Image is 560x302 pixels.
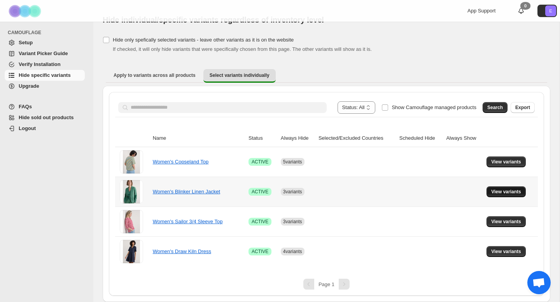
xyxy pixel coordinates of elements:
a: Upgrade [5,81,85,92]
span: Variant Picker Guide [19,50,68,56]
span: 3 variants [283,189,302,194]
a: Women's Copseland Top [153,159,209,165]
span: Search [487,104,503,111]
button: View variants [486,246,526,257]
button: Search [483,102,507,113]
span: Verify Installation [19,61,61,67]
span: ACTIVE [252,248,268,255]
span: ACTIVE [252,219,268,225]
div: 0 [520,2,530,10]
a: Hide specific variants [5,70,85,81]
a: Women's Draw Kiln Dress [153,248,211,254]
span: App Support [467,8,495,14]
a: Verify Installation [5,59,85,70]
span: View variants [491,159,521,165]
span: Avatar with initials E [545,5,556,16]
th: Name [150,130,246,147]
nav: Pagination [115,279,538,290]
span: View variants [491,219,521,225]
button: View variants [486,216,526,227]
button: Export [511,102,535,113]
span: 5 variants [283,159,302,165]
span: 4 variants [283,249,302,254]
a: Setup [5,37,85,48]
span: Show Camouflage managed products [392,104,476,110]
a: Open chat [527,271,551,294]
th: Always Show [444,130,484,147]
button: View variants [486,186,526,197]
button: Apply to variants across all products [107,69,202,82]
span: ACTIVE [252,189,268,195]
span: Logout [19,125,36,131]
span: ACTIVE [252,159,268,165]
button: Avatar with initials E [537,5,557,17]
span: FAQs [19,104,32,109]
th: Status [246,130,278,147]
th: Selected/Excluded Countries [316,130,397,147]
span: Setup [19,40,33,45]
a: Logout [5,123,85,134]
button: Select variants individually [203,69,276,83]
span: Page 1 [318,281,334,287]
span: 3 variants [283,219,302,224]
span: View variants [491,189,521,195]
span: Upgrade [19,83,39,89]
span: View variants [491,248,521,255]
span: Hide only spefically selected variants - leave other variants as it is on the website [113,37,294,43]
span: Select variants individually [210,72,269,78]
a: Women's Blinker Linen Jacket [153,189,220,194]
button: View variants [486,156,526,167]
span: Export [515,104,530,111]
div: Select variants individually [103,86,550,302]
a: 0 [517,7,525,15]
a: Hide sold out products [5,112,85,123]
span: Apply to variants across all products [114,72,196,78]
th: Always Hide [278,130,316,147]
span: Hide specific variants [19,72,71,78]
a: Women's Sailor 3/4 Sleeve Top [153,219,223,224]
img: Camouflage [6,0,45,22]
span: If checked, it will only hide variants that were specifically chosen from this page. The other va... [113,46,372,52]
span: Hide sold out products [19,115,74,120]
a: FAQs [5,101,85,112]
a: Variant Picker Guide [5,48,85,59]
text: E [549,9,552,13]
span: CAMOUFLAGE [8,30,88,36]
th: Scheduled Hide [397,130,444,147]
